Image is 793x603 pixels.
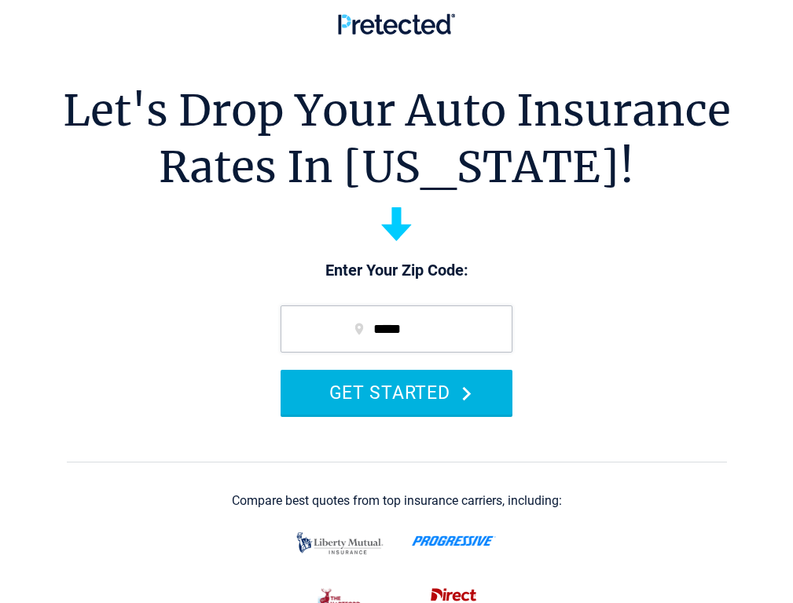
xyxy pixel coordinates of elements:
[281,370,512,415] button: GET STARTED
[265,260,528,282] p: Enter Your Zip Code:
[292,524,387,562] img: liberty
[281,305,512,353] input: zip code
[412,535,496,546] img: progressive
[338,13,455,35] img: Pretected Logo
[63,82,731,196] h1: Let's Drop Your Auto Insurance Rates In [US_STATE]!
[232,494,562,508] div: Compare best quotes from top insurance carriers, including:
